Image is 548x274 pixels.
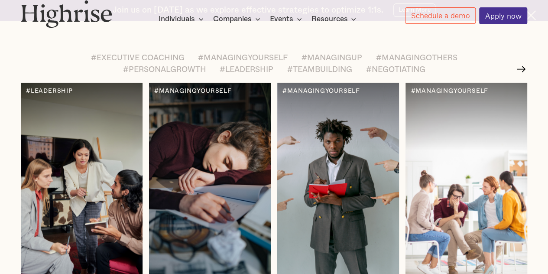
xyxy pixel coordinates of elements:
div: #MANAGINGYOURSELF [411,88,488,95]
span: #PERSONALGROWTH [123,65,206,74]
span: #LEADERSHIP [220,65,273,74]
div: Resources [311,14,347,24]
span: #NEGOTIATING [366,65,425,74]
form: Email Form 2 [55,54,493,78]
span: #TEAMBUILDING [287,65,352,74]
div: #MANAGINGYOURSELF [154,88,232,95]
div: Companies [213,14,263,24]
span: #EXECUTIVE COACHING [91,54,185,62]
div: #MANAGINGYOURSELF [282,88,360,95]
span: #MANAGINGOTHERS [376,54,457,62]
div: Individuals [159,14,195,24]
span: #MANAGINGUP [302,54,362,62]
span: #MANAGINGYOURSELF [198,54,288,62]
div: Events [270,14,293,24]
a: Schedule a demo [405,7,476,24]
div: Companies [213,14,252,24]
div: Resources [311,14,359,24]
a: Apply now [479,7,527,24]
div: Events [270,14,305,24]
div: Individuals [159,14,206,24]
div: #LEADERSHIP [26,88,73,95]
